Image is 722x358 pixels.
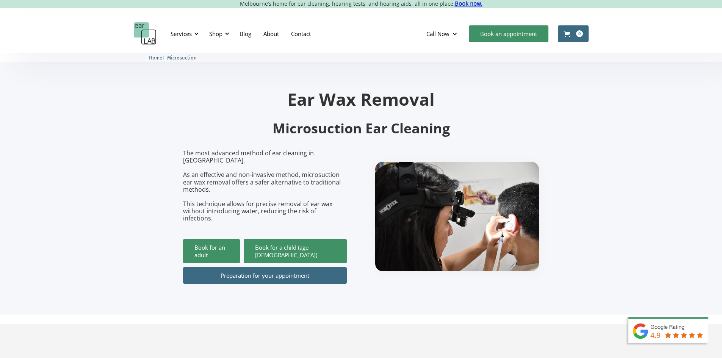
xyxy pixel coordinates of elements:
h2: Microsuction Ear Cleaning [183,120,539,138]
a: Blog [233,23,257,45]
a: Preparation for your appointment [183,267,347,284]
div: Services [166,22,201,45]
a: Microsuction [167,54,197,61]
a: Open cart [558,25,589,42]
a: Book for a child (age [DEMOGRAPHIC_DATA]) [244,239,347,263]
div: Call Now [426,30,449,38]
span: Home [149,55,162,61]
li: 〉 [149,54,167,62]
div: Shop [205,22,232,45]
a: Contact [285,23,317,45]
a: Home [149,54,162,61]
a: home [134,22,157,45]
div: Shop [209,30,222,38]
p: The most advanced method of ear cleaning in [GEOGRAPHIC_DATA]. As an effective and non-invasive m... [183,150,347,222]
span: Microsuction [167,55,197,61]
a: About [257,23,285,45]
img: boy getting ear checked. [375,162,539,271]
a: Book an appointment [469,25,548,42]
a: Book for an adult [183,239,240,263]
h1: Ear Wax Removal [183,91,539,108]
div: 0 [576,30,583,37]
div: Services [171,30,192,38]
div: Call Now [420,22,465,45]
